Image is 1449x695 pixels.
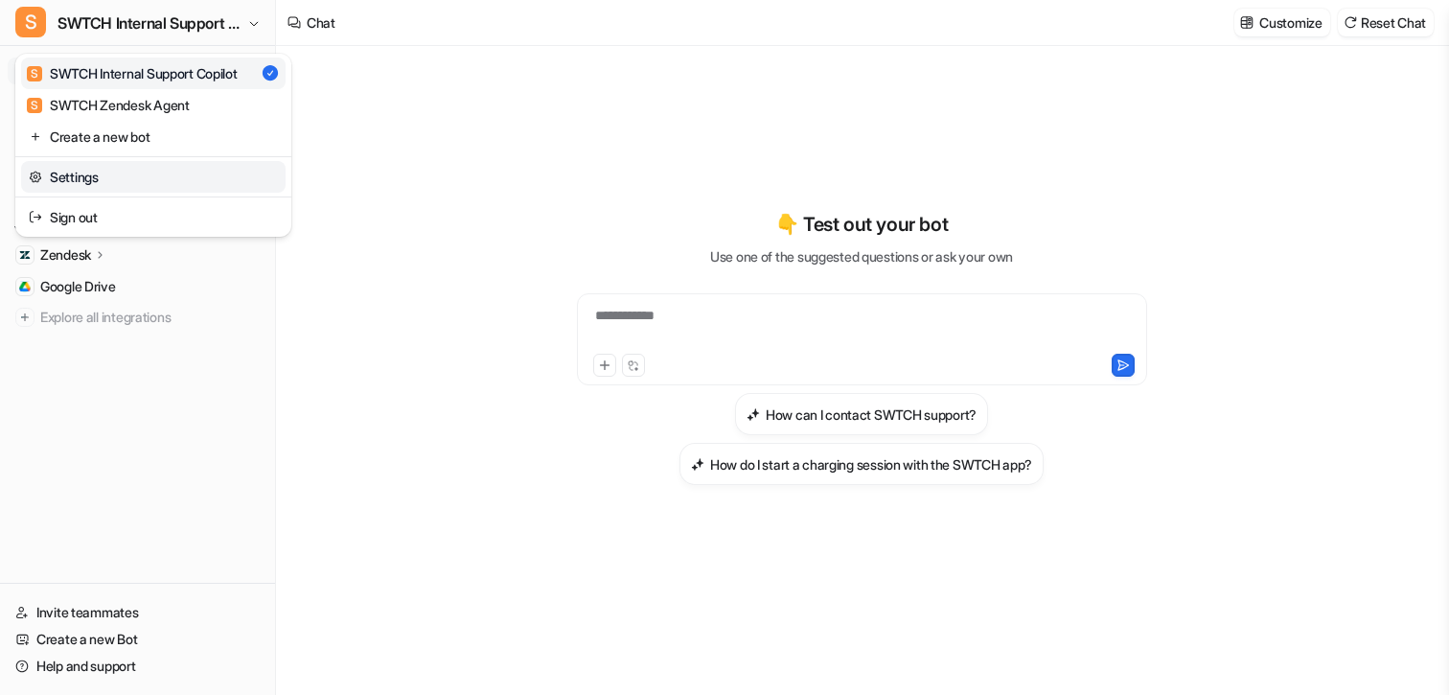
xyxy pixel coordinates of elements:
img: reset [29,167,42,187]
a: Settings [21,161,286,193]
span: S [15,7,46,37]
div: SWTCH Zendesk Agent [27,95,190,115]
div: SSWTCH Internal Support Copilot [15,54,291,237]
span: S [27,98,42,113]
span: S [27,66,42,81]
a: Create a new bot [21,121,286,152]
img: reset [29,207,42,227]
img: reset [29,127,42,147]
a: Sign out [21,201,286,233]
div: SWTCH Internal Support Copilot [27,63,238,83]
span: SWTCH Internal Support Copilot [57,10,242,36]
